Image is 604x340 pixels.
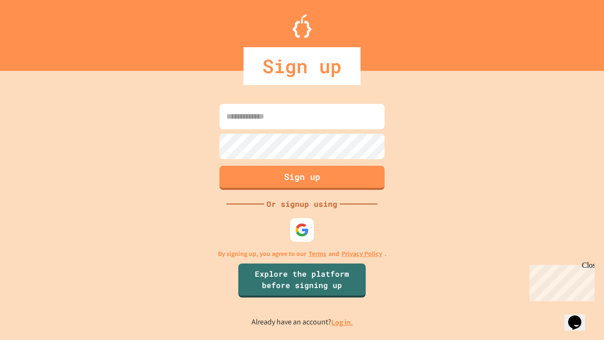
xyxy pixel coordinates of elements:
[564,302,595,331] iframe: chat widget
[295,223,309,237] img: google-icon.svg
[243,47,361,85] div: Sign up
[309,249,326,259] a: Terms
[331,317,353,327] a: Log in.
[293,14,311,38] img: Logo.svg
[238,263,366,297] a: Explore the platform before signing up
[219,166,385,190] button: Sign up
[252,316,353,328] p: Already have an account?
[4,4,65,60] div: Chat with us now!Close
[342,249,382,259] a: Privacy Policy
[526,261,595,301] iframe: chat widget
[218,249,386,259] p: By signing up, you agree to our and .
[264,198,340,210] div: Or signup using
